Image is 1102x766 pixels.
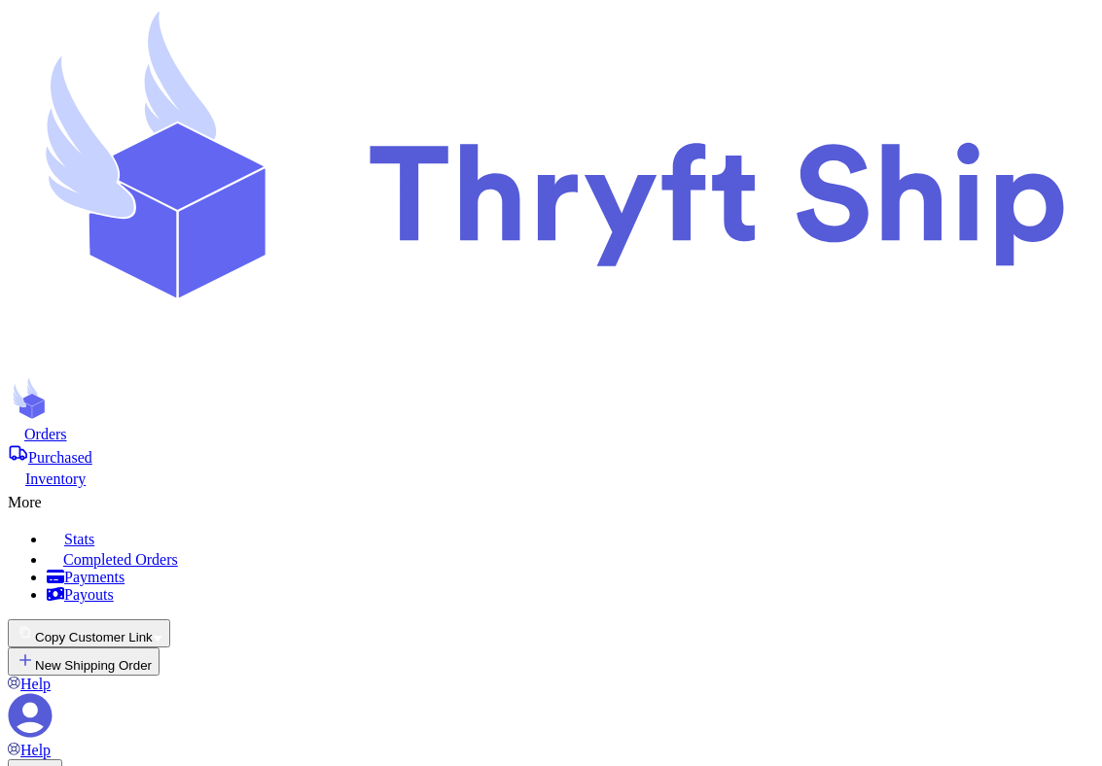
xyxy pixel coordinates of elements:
span: Help [20,742,51,758]
span: Help [20,676,51,692]
div: More [8,488,1094,511]
a: Stats [47,527,1094,548]
a: Purchased [8,443,1094,467]
button: Copy Customer Link [8,619,170,647]
a: Orders [8,424,1094,443]
a: Help [8,742,51,758]
a: Completed Orders [47,548,1094,569]
a: Inventory [8,467,1094,488]
button: New Shipping Order [8,647,160,676]
a: Payments [47,569,1094,586]
a: Payouts [47,586,1094,604]
a: Help [8,676,51,692]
